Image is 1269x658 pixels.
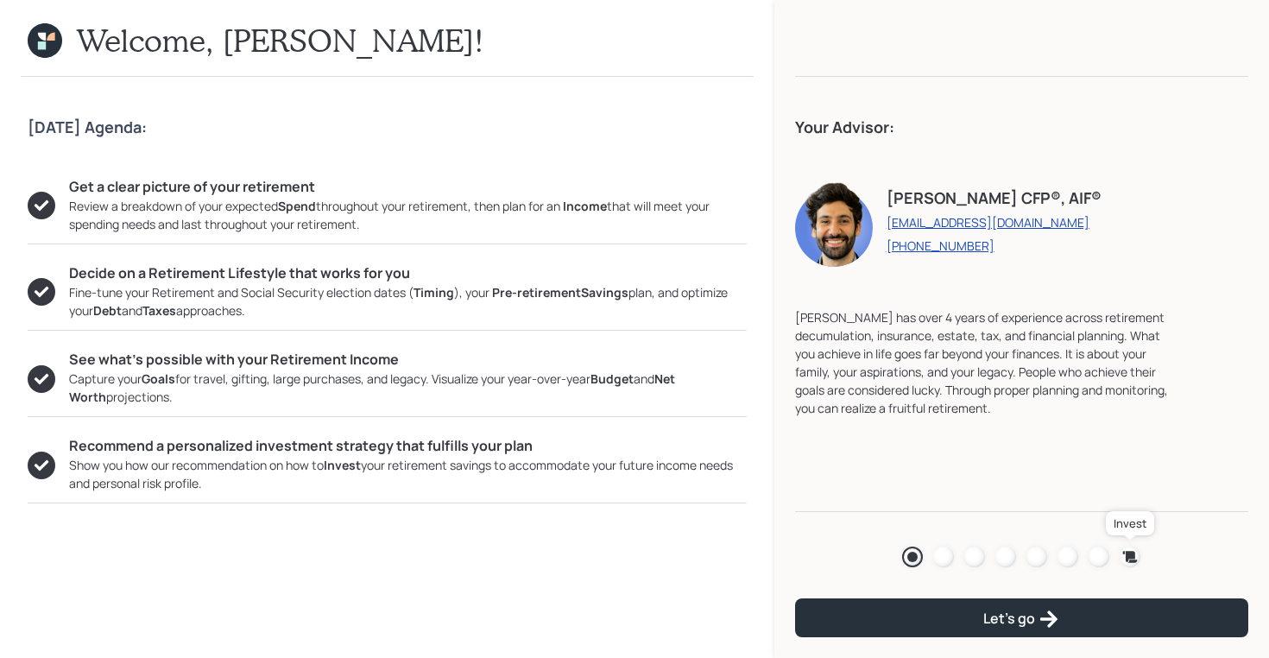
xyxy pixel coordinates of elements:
b: Pre-retirement [492,284,581,301]
a: [PHONE_NUMBER] [887,237,1102,254]
b: Debt [93,302,122,319]
h1: Welcome, [PERSON_NAME]! [76,22,484,59]
b: Taxes [142,302,176,319]
button: Let's go [795,598,1248,637]
div: [PERSON_NAME] has over 4 years of experience across retirement decumulation, insurance, estate, t... [795,308,1179,417]
h4: Your Advisor: [795,118,1248,137]
b: Spend [278,198,316,214]
div: Show you how our recommendation on how to your retirement savings to accommodate your future inco... [69,456,747,492]
b: Goals [142,370,175,387]
a: [EMAIL_ADDRESS][DOMAIN_NAME] [887,214,1102,231]
h4: [DATE] Agenda: [28,118,747,137]
div: Review a breakdown of your expected throughout your retirement, then plan for an that will meet y... [69,197,747,233]
img: eric-schwartz-headshot.png [795,180,873,267]
h5: Decide on a Retirement Lifestyle that works for you [69,265,747,282]
b: Budget [590,370,634,387]
b: Income [563,198,607,214]
div: Let's go [983,609,1059,630]
h5: Get a clear picture of your retirement [69,179,747,195]
b: Invest [324,457,361,473]
b: Timing [414,284,454,301]
h5: See what’s possible with your Retirement Income [69,351,747,368]
h4: [PERSON_NAME] CFP®, AIF® [887,189,1102,208]
b: Savings [581,284,628,301]
div: Fine-tune your Retirement and Social Security election dates ( ), your plan, and optimize your an... [69,283,747,320]
h5: Recommend a personalized investment strategy that fulfills your plan [69,438,747,454]
div: Capture your for travel, gifting, large purchases, and legacy. Visualize your year-over-year and ... [69,370,747,406]
b: Net Worth [69,370,675,405]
